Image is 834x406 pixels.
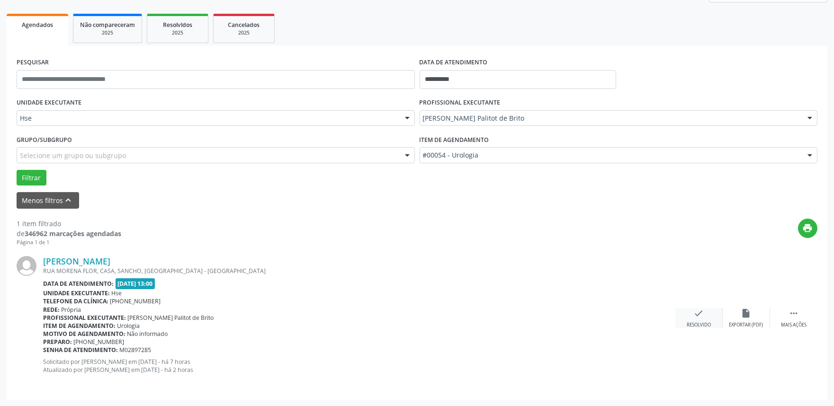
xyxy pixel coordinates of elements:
[228,21,260,29] span: Cancelados
[120,346,152,354] span: M02897285
[420,96,501,110] label: PROFISSIONAL EXECUTANTE
[80,29,135,36] div: 2025
[220,29,268,36] div: 2025
[154,29,201,36] div: 2025
[729,322,763,328] div: Exportar (PDF)
[17,238,121,247] div: Página 1 de 1
[781,322,807,328] div: Mais ações
[687,322,711,328] div: Resolvido
[20,150,126,160] span: Selecione um grupo ou subgrupo
[17,192,79,209] button: Menos filtroskeyboard_arrow_up
[63,195,74,205] i: keyboard_arrow_up
[43,297,108,305] b: Telefone da clínica:
[17,170,46,186] button: Filtrar
[80,21,135,29] span: Não compareceram
[25,229,121,238] strong: 346962 marcações agendadas
[17,132,72,147] label: Grupo/Subgrupo
[110,297,161,305] span: [PHONE_NUMBER]
[43,267,675,275] div: RUA MORENA FLOR, CASA, SANCHO, [GEOGRAPHIC_DATA] - [GEOGRAPHIC_DATA]
[163,21,192,29] span: Resolvidos
[112,289,122,297] span: Hse
[741,308,752,318] i: insert_drive_file
[420,55,488,70] label: DATA DE ATENDIMENTO
[423,150,798,160] span: #00054 - Urologia
[43,330,126,338] b: Motivo de agendamento:
[43,280,114,288] b: Data de atendimento:
[17,96,81,110] label: UNIDADE EXECUTANTE
[20,114,395,123] span: Hse
[117,322,140,330] span: Urologia
[17,55,49,70] label: PESQUISAR
[127,330,168,338] span: Não informado
[694,308,704,318] i: check
[43,338,72,346] b: Preparo:
[803,223,813,233] i: print
[22,21,53,29] span: Agendados
[43,322,116,330] b: Item de agendamento:
[17,256,36,276] img: img
[43,256,110,266] a: [PERSON_NAME]
[17,219,121,229] div: 1 item filtrado
[789,308,799,318] i: 
[62,306,81,314] span: Própria
[798,219,817,238] button: print
[423,114,798,123] span: [PERSON_NAME] Palitot de Brito
[17,229,121,238] div: de
[43,289,110,297] b: Unidade executante:
[43,314,126,322] b: Profissional executante:
[43,346,118,354] b: Senha de atendimento:
[74,338,125,346] span: [PHONE_NUMBER]
[43,306,60,314] b: Rede:
[116,278,155,289] span: [DATE] 13:00
[43,358,675,374] p: Solicitado por [PERSON_NAME] em [DATE] - há 7 horas Atualizado por [PERSON_NAME] em [DATE] - há 2...
[420,132,489,147] label: Item de agendamento
[128,314,214,322] span: [PERSON_NAME] Palitot de Brito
